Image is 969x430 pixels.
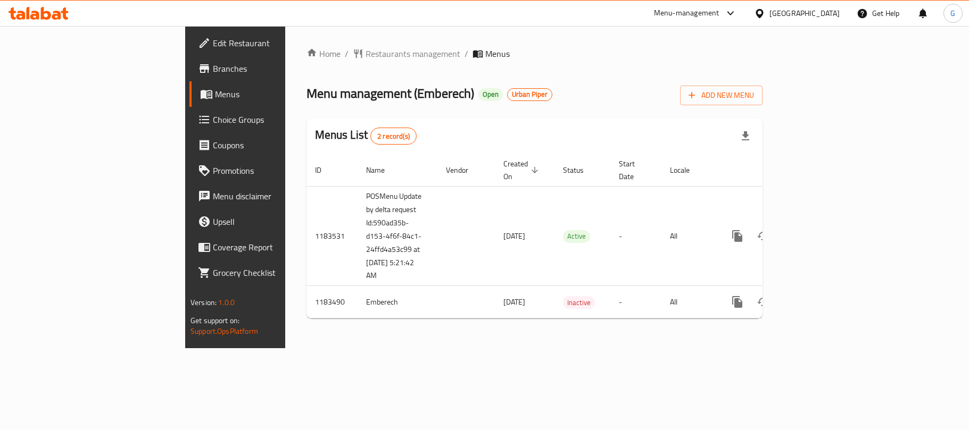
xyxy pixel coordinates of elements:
a: Menus [189,81,347,107]
span: Start Date [619,157,649,183]
button: Change Status [750,223,776,249]
span: Menu management ( Emberech ) [307,81,474,105]
span: Status [563,164,598,176]
a: Grocery Checklist [189,260,347,285]
div: Open [478,88,503,101]
span: Add New Menu [689,89,754,102]
span: Menus [485,47,510,60]
div: Total records count [370,128,417,145]
span: Version: [191,296,217,309]
td: All [661,286,716,318]
li: / [465,47,468,60]
span: Menu disclaimer [213,190,338,203]
span: Open [478,90,503,99]
a: Restaurants management [353,47,460,60]
td: Emberech [358,286,437,318]
a: Coverage Report [189,234,347,260]
span: ID [315,164,335,176]
a: Choice Groups [189,107,347,132]
span: Get support on: [191,314,239,327]
button: more [725,223,750,249]
nav: breadcrumb [307,47,763,60]
td: All [661,186,716,286]
span: [DATE] [503,295,525,309]
span: [DATE] [503,229,525,243]
span: Choice Groups [213,113,338,126]
span: Locale [670,164,703,176]
a: Branches [189,56,347,81]
span: Vendor [446,164,482,176]
span: Inactive [563,297,595,309]
td: - [610,186,661,286]
div: Export file [733,123,758,149]
a: Menu disclaimer [189,183,347,209]
span: Coverage Report [213,241,338,254]
td: - [610,286,661,318]
button: Change Status [750,289,776,315]
span: Grocery Checklist [213,266,338,279]
span: Urban Piper [508,90,552,99]
a: Edit Restaurant [189,30,347,56]
div: Inactive [563,296,595,309]
th: Actions [716,154,835,187]
span: Branches [213,62,338,75]
span: Name [366,164,399,176]
span: Active [563,230,590,242]
a: Support.OpsPlatform [191,324,258,338]
span: 2 record(s) [371,131,416,141]
h2: Menus List [315,127,417,145]
button: Add New Menu [680,86,763,105]
span: G [950,7,955,19]
span: Menus [215,88,338,100]
td: POSMenu Update by delta request Id:590ad35b-d153-4f6f-84c1-24ffd4a53c99 at [DATE] 5:21:42 AM [358,186,437,286]
span: Restaurants management [366,47,460,60]
div: [GEOGRAPHIC_DATA] [769,7,840,19]
a: Coupons [189,132,347,158]
span: Promotions [213,164,338,177]
span: Upsell [213,215,338,228]
span: Coupons [213,139,338,151]
a: Promotions [189,158,347,183]
table: enhanced table [307,154,835,319]
span: Edit Restaurant [213,37,338,49]
a: Upsell [189,209,347,234]
span: Created On [503,157,542,183]
button: more [725,289,750,315]
div: Menu-management [654,7,719,20]
span: 1.0.0 [218,296,235,309]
